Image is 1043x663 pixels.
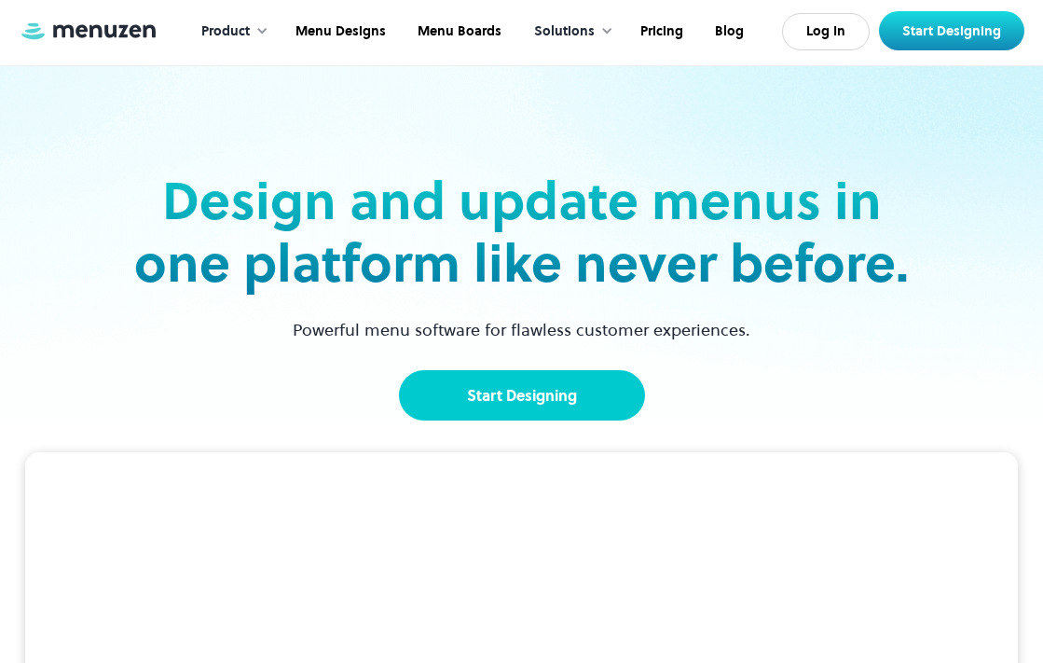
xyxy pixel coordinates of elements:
[201,21,250,42] div: Product
[278,3,400,61] a: Menu Designs
[879,11,1024,50] a: Start Designing
[400,3,515,61] a: Menu Boards
[697,3,758,61] a: Blog
[399,370,645,421] a: Start Designing
[623,3,697,61] a: Pricing
[534,21,595,42] div: Solutions
[269,317,774,342] p: Powerful menu software for flawless customer experiences.
[183,3,278,61] div: Product
[129,170,915,295] h2: Design and update menus in one platform like never before.
[782,13,870,50] a: Log In
[515,3,623,61] div: Solutions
